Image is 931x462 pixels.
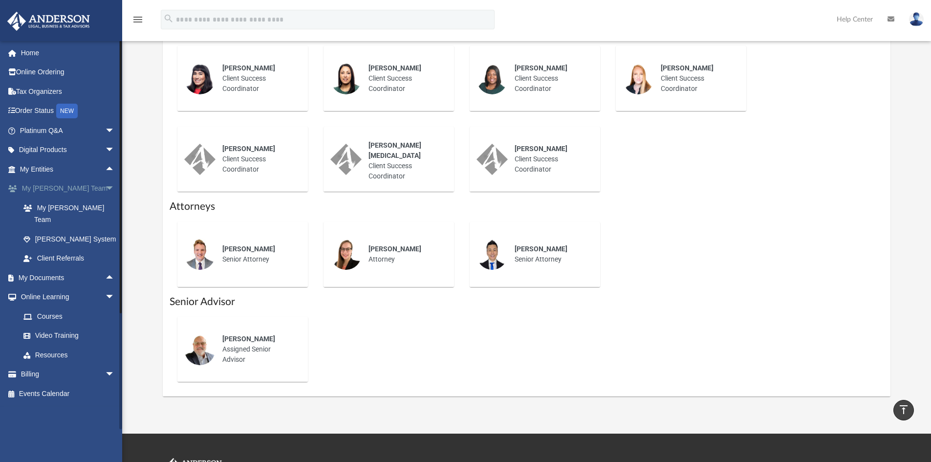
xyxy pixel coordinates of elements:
[14,198,125,229] a: My [PERSON_NAME] Team
[7,179,130,198] a: My [PERSON_NAME] Teamarrow_drop_down
[14,229,130,249] a: [PERSON_NAME] System
[898,404,909,416] i: vertical_align_top
[105,159,125,179] span: arrow_drop_up
[654,56,739,101] div: Client Success Coordinator
[105,140,125,160] span: arrow_drop_down
[216,137,301,181] div: Client Success Coordinator
[508,237,593,271] div: Senior Attorney
[7,268,125,287] a: My Documentsarrow_drop_up
[4,12,93,31] img: Anderson Advisors Platinum Portal
[362,237,447,271] div: Attorney
[7,384,130,403] a: Events Calendar
[661,64,714,72] span: [PERSON_NAME]
[222,335,275,343] span: [PERSON_NAME]
[222,145,275,153] span: [PERSON_NAME]
[368,64,421,72] span: [PERSON_NAME]
[216,327,301,372] div: Assigned Senior Advisor
[508,137,593,181] div: Client Success Coordinator
[14,326,120,346] a: Video Training
[515,145,567,153] span: [PERSON_NAME]
[7,287,125,307] a: Online Learningarrow_drop_down
[362,133,447,188] div: Client Success Coordinator
[476,239,508,270] img: thumbnail
[105,268,125,288] span: arrow_drop_up
[7,365,130,384] a: Billingarrow_drop_down
[368,141,421,159] span: [PERSON_NAME][MEDICAL_DATA]
[14,345,125,365] a: Resources
[893,400,914,420] a: vertical_align_top
[14,307,125,326] a: Courses
[132,14,144,25] i: menu
[515,64,567,72] span: [PERSON_NAME]
[623,63,654,94] img: thumbnail
[7,159,130,179] a: My Entitiesarrow_drop_up
[222,245,275,253] span: [PERSON_NAME]
[330,144,362,175] img: thumbnail
[170,295,884,309] h1: Senior Advisor
[7,140,130,160] a: Digital Productsarrow_drop_down
[476,63,508,94] img: thumbnail
[362,56,447,101] div: Client Success Coordinator
[163,13,174,24] i: search
[508,56,593,101] div: Client Success Coordinator
[330,63,362,94] img: thumbnail
[515,245,567,253] span: [PERSON_NAME]
[132,19,144,25] a: menu
[330,239,362,270] img: thumbnail
[184,144,216,175] img: thumbnail
[184,63,216,94] img: thumbnail
[476,144,508,175] img: thumbnail
[184,334,216,365] img: thumbnail
[216,56,301,101] div: Client Success Coordinator
[184,239,216,270] img: thumbnail
[7,101,130,121] a: Order StatusNEW
[105,179,125,199] span: arrow_drop_down
[7,63,130,82] a: Online Ordering
[216,237,301,271] div: Senior Attorney
[222,64,275,72] span: [PERSON_NAME]
[14,249,130,268] a: Client Referrals
[909,12,924,26] img: User Pic
[170,199,884,214] h1: Attorneys
[368,245,421,253] span: [PERSON_NAME]
[7,82,130,101] a: Tax Organizers
[105,121,125,141] span: arrow_drop_down
[105,287,125,308] span: arrow_drop_down
[7,121,130,140] a: Platinum Q&Aarrow_drop_down
[105,365,125,385] span: arrow_drop_down
[7,43,130,63] a: Home
[56,104,78,118] div: NEW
